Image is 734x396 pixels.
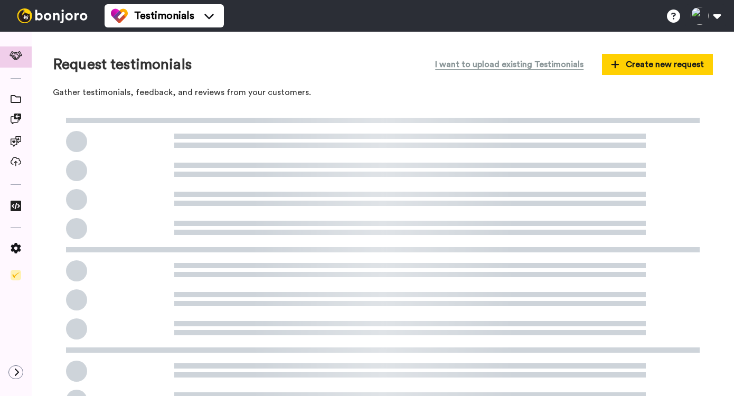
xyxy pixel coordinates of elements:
img: bj-logo-header-white.svg [13,8,92,23]
span: Create new request [611,58,704,71]
p: Gather testimonials, feedback, and reviews from your customers. [53,87,713,99]
span: Testimonials [134,8,194,23]
span: I want to upload existing Testimonials [435,58,584,71]
img: tm-color.svg [111,7,128,24]
button: I want to upload existing Testimonials [427,53,591,76]
button: Create new request [602,54,713,75]
img: Checklist.svg [11,270,21,280]
h1: Request testimonials [53,56,192,73]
